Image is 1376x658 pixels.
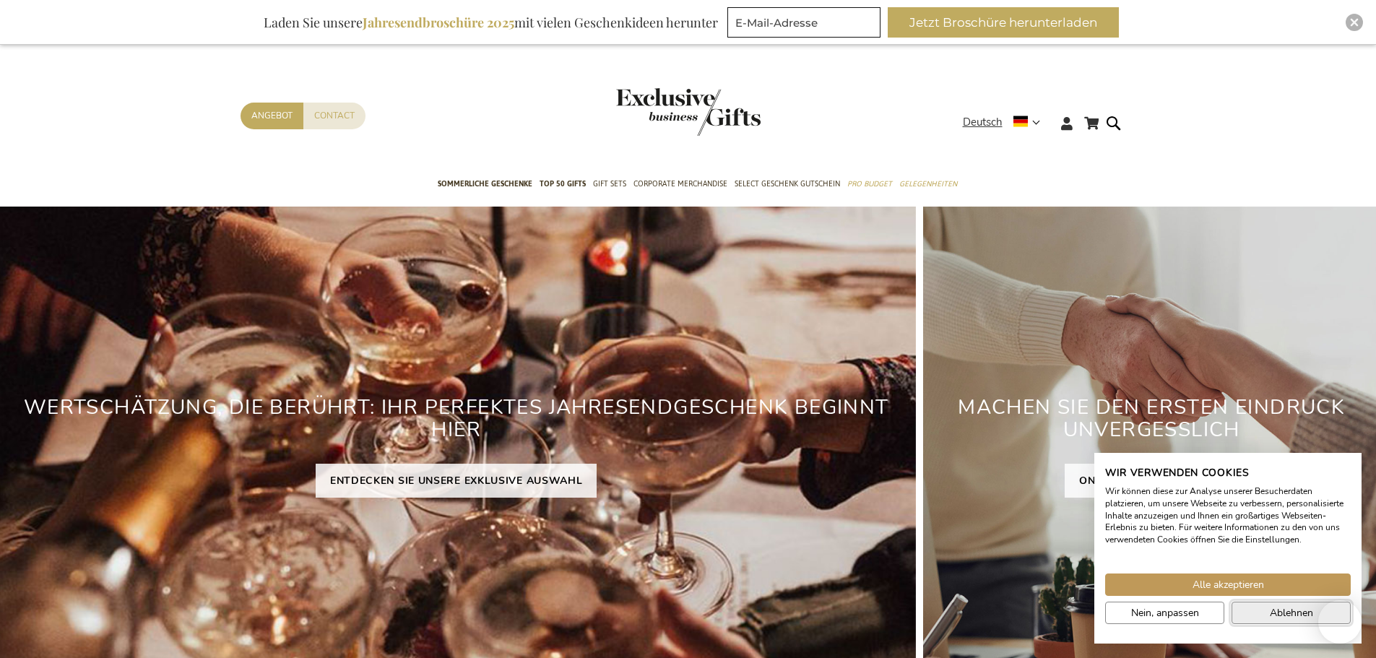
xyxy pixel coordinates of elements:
div: Laden Sie unsere mit vielen Geschenkideen herunter [257,7,724,38]
iframe: belco-activator-frame [1318,600,1362,644]
span: Alle akzeptieren [1193,577,1264,592]
img: Exclusive Business gifts logo [616,88,761,136]
span: Corporate Merchandise [633,176,727,191]
span: Select Geschenk Gutschein [735,176,840,191]
b: Jahresendbroschüre 2025 [363,14,514,31]
div: Close [1346,14,1363,31]
div: Deutsch [963,114,1050,131]
form: marketing offers and promotions [727,7,885,42]
button: Akzeptieren Sie alle cookies [1105,573,1351,596]
button: Alle verweigern cookies [1232,602,1351,624]
span: Ablehnen [1270,605,1313,620]
img: Close [1350,18,1359,27]
span: Nein, anpassen [1131,605,1199,620]
a: Angebot [241,103,303,129]
a: Contact [303,103,365,129]
span: Deutsch [963,114,1003,131]
span: Gelegenheiten [899,176,957,191]
span: Pro Budget [847,176,892,191]
a: ENTDECKEN SIE UNSERE EXKLUSIVE AUSWAHL [316,464,597,498]
p: Wir können diese zur Analyse unserer Besucherdaten platzieren, um unsere Webseite zu verbessern, ... [1105,485,1351,546]
button: Jetzt Broschüre herunterladen [888,7,1119,38]
span: TOP 50 Gifts [540,176,586,191]
h2: Wir verwenden Cookies [1105,467,1351,480]
span: Gift Sets [593,176,626,191]
a: ONBOARDING-GESCHENKE [1065,464,1238,498]
span: Sommerliche geschenke [438,176,532,191]
button: cookie Einstellungen anpassen [1105,602,1224,624]
a: store logo [616,88,688,136]
input: E-Mail-Adresse [727,7,880,38]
